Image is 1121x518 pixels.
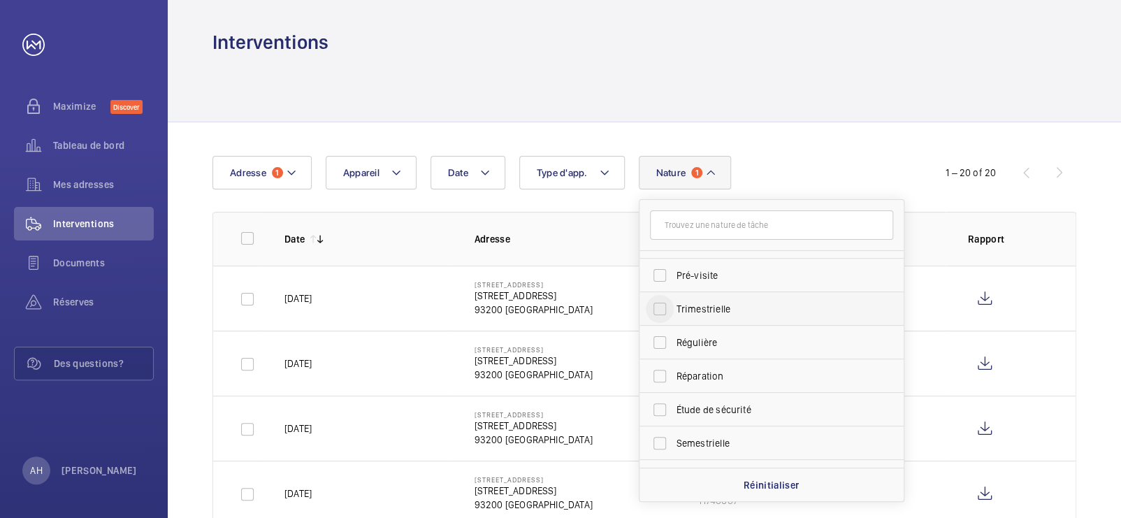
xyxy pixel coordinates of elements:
p: [STREET_ADDRESS] [475,419,593,433]
span: Mes adresses [53,178,154,192]
span: Trimestrielle [677,302,869,316]
span: Documents [53,256,154,270]
span: Date [448,167,468,178]
p: [STREET_ADDRESS] [475,410,593,419]
span: Interventions [53,217,154,231]
span: Réparation [677,369,869,383]
p: [STREET_ADDRESS] [475,475,593,484]
p: [STREET_ADDRESS] [475,354,593,368]
span: Semestrielle [677,436,869,450]
p: 93200 [GEOGRAPHIC_DATA] [475,498,593,512]
button: Type d'app. [519,156,625,189]
span: 1 [272,167,283,178]
p: [STREET_ADDRESS] [475,280,593,289]
p: Réinitialiser [744,478,800,492]
button: Adresse1 [212,156,312,189]
p: AH [30,463,42,477]
h1: Interventions [212,29,328,55]
div: 1 – 20 of 20 [946,166,996,180]
span: Tableau de bord [53,138,154,152]
p: [STREET_ADDRESS] [475,345,593,354]
span: Réserves [53,295,154,309]
span: 1 [691,167,702,178]
p: [DATE] [284,292,312,305]
p: [STREET_ADDRESS] [475,484,593,498]
p: [DATE] [284,487,312,501]
button: Nature1 [639,156,732,189]
span: Nature [656,167,686,178]
p: 93200 [GEOGRAPHIC_DATA] [475,433,593,447]
p: Date [284,232,305,246]
p: Rapport [968,232,1048,246]
span: Des questions? [54,357,153,370]
p: Adresse [475,232,642,246]
p: [PERSON_NAME] [62,463,137,477]
span: Appareil [343,167,379,178]
button: Appareil [326,156,417,189]
p: [DATE] [284,357,312,370]
span: Discover [110,100,143,114]
p: 93200 [GEOGRAPHIC_DATA] [475,303,593,317]
p: 93200 [GEOGRAPHIC_DATA] [475,368,593,382]
button: Date [431,156,505,189]
span: Régulière [677,336,869,350]
p: [DATE] [284,422,312,436]
span: Maximize [53,99,110,113]
span: Étude de sécurité [677,403,869,417]
span: Type d'app. [537,167,588,178]
p: [STREET_ADDRESS] [475,289,593,303]
span: Pré-visite [677,268,869,282]
input: Trouvez une nature de tâche [650,210,893,240]
span: Adresse [230,167,266,178]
